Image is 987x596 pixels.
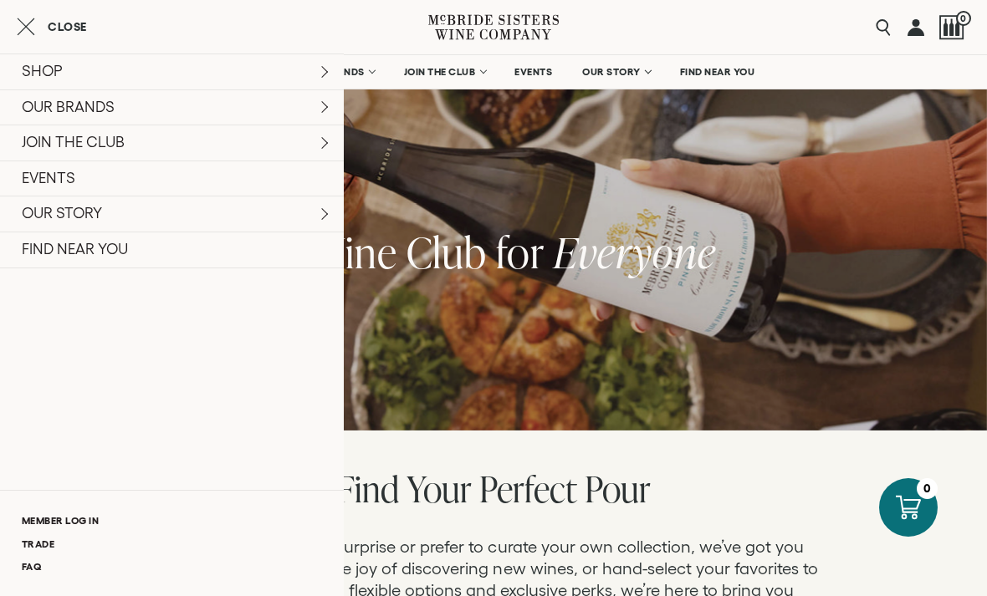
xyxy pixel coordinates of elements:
span: Your [407,464,472,513]
span: for [496,223,545,281]
a: FIND NEAR YOU [669,55,766,89]
span: Everyone [554,223,716,281]
span: FIND NEAR YOU [680,66,755,78]
span: Find [336,464,399,513]
span: OUR STORY [582,66,641,78]
span: JOIN THE CLUB [404,66,476,78]
span: 0 [956,11,971,26]
a: EVENTS [504,55,563,89]
span: Close [48,21,87,33]
a: OUR STORY [571,55,661,89]
span: Wine [307,223,397,281]
span: EVENTS [514,66,552,78]
a: JOIN THE CLUB [393,55,496,89]
span: Perfect [479,464,577,513]
span: Club [407,223,487,281]
div: 0 [917,478,938,499]
span: Pour [585,464,651,513]
button: Close cart [17,17,87,37]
